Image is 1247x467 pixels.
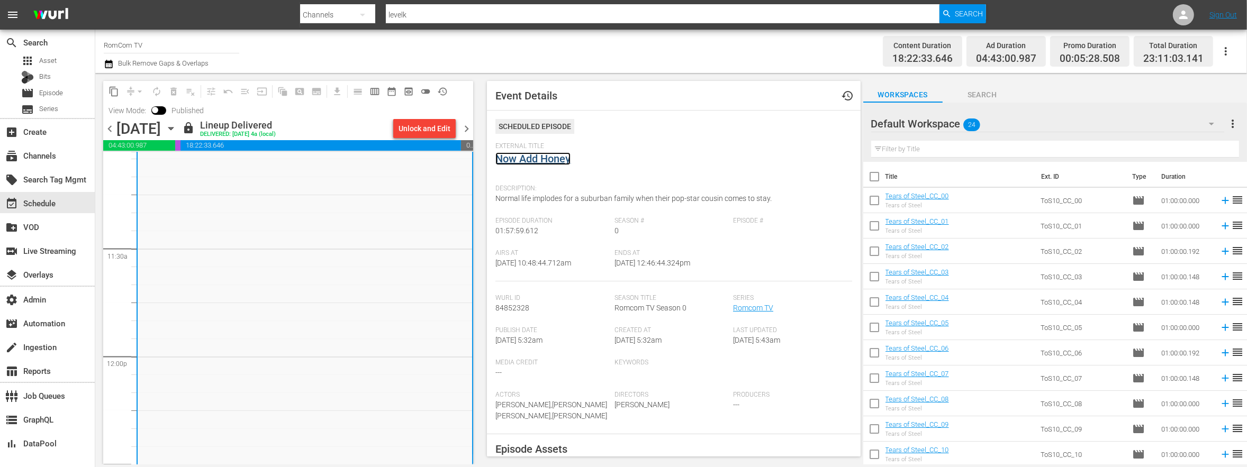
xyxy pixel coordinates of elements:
span: External Title [495,142,846,151]
span: chevron_left [103,122,116,135]
th: Duration [1155,162,1218,191]
img: ans4CAIJ8jUAAAAAAAAAAAAAAAAAAAAAAAAgQb4GAAAAAAAAAAAAAAAAAAAAAAAAJMjXAAAAAAAAAAAAAAAAAAAAAAAAgAT5G... [25,3,76,28]
span: View History [434,83,451,100]
span: Refresh All Search Blocks [270,81,291,102]
svg: Add to Schedule [1219,347,1231,359]
button: Unlock and Edit [393,119,456,138]
span: reorder [1231,219,1244,232]
td: 01:00:00.148 [1157,365,1215,391]
span: Wurl Id [495,294,609,303]
span: reorder [1231,295,1244,308]
span: Episode [1132,245,1145,258]
span: [DATE] 10:48:44.712am [495,259,571,267]
td: ToS10_CC_00 [1036,188,1128,213]
span: Job Queues [5,390,18,402]
div: Scheduled Episode [495,119,574,134]
span: more_vert [1226,117,1239,130]
span: 18:22:33.646 [892,53,953,65]
span: Download as CSV [325,81,346,102]
a: Tears of Steel_CC_07 [885,370,949,378]
span: date_range_outlined [386,86,397,97]
span: Episode [1132,372,1145,384]
span: Episode [1132,346,1145,359]
span: Episode [1132,448,1145,461]
span: reorder [1231,346,1244,359]
span: Search [5,36,18,49]
span: --- [495,368,502,377]
span: Create Series Block [308,83,325,100]
a: Tears of Steel_CC_00 [885,192,949,200]
span: Episode [1132,397,1145,410]
div: Tears of Steel [885,456,949,463]
span: menu [6,8,19,21]
span: Keywords [615,359,728,367]
span: preview_outlined [403,86,414,97]
a: Tears of Steel_CC_10 [885,446,949,454]
span: Episode [1132,270,1145,283]
span: Update Metadata from Key Asset [254,83,270,100]
span: Day Calendar View [346,81,366,102]
div: Bits [21,71,34,84]
svg: Add to Schedule [1219,423,1231,435]
span: GraphQL [5,414,18,426]
svg: Add to Schedule [1219,322,1231,333]
span: Schedule [5,197,18,210]
svg: Add to Schedule [1219,195,1231,206]
span: Toggle to switch from Published to Draft view. [151,106,159,114]
span: history_outlined [437,86,448,97]
a: Tears of Steel_CC_04 [885,294,949,301]
div: Lineup Delivered [200,120,276,131]
span: Event Details [495,89,557,102]
a: Sign Out [1209,11,1237,19]
td: ToS10_CC_01 [1036,213,1128,239]
svg: Add to Schedule [1219,296,1231,308]
span: Revert to Primary Episode [220,83,237,100]
td: ToS10_CC_02 [1036,239,1128,264]
span: Published [166,106,209,115]
span: Search Tag Mgmt [5,173,18,186]
div: Tears of Steel [885,227,949,234]
span: Live Streaming [5,245,18,258]
div: Tears of Steel [885,202,949,209]
th: Type [1126,162,1155,191]
div: Default Workspace [871,109,1224,139]
span: calendar_view_week_outlined [369,86,380,97]
span: Workspaces [863,88,943,102]
a: Tears of Steel_CC_01 [885,217,949,225]
td: 01:00:00.192 [1157,340,1215,365]
span: Episode [1132,194,1145,207]
td: 01:00:00.000 [1157,213,1215,239]
span: --- [733,400,739,409]
span: Remove Gaps & Overlaps [122,83,148,100]
span: reorder [1231,244,1244,257]
span: reorder [1231,321,1244,333]
span: Bulk Remove Gaps & Overlaps [116,59,209,67]
span: Episode [1132,423,1145,435]
a: Tears of Steel_CC_06 [885,344,949,352]
span: Fill episodes with ad slates [237,83,254,100]
button: Search [939,4,986,23]
span: 24 hours Lineup View is OFF [417,83,434,100]
span: 84852328 [495,304,529,312]
span: 04:43:00.987 [976,53,1036,65]
td: ToS10_CC_07 [1036,365,1128,391]
div: Tears of Steel [885,253,949,260]
td: 01:00:00.000 [1157,315,1215,340]
svg: Add to Schedule [1219,372,1231,384]
span: Directors [615,391,728,399]
span: Publish Date [495,326,609,335]
span: Copy Lineup [105,83,122,100]
a: Tears of Steel_CC_03 [885,268,949,276]
span: Season Title [615,294,728,303]
span: Month Calendar View [383,83,400,100]
td: 01:00:00.000 [1157,188,1215,213]
span: 01:57:59.612 [495,226,538,235]
span: reorder [1231,270,1244,282]
span: Description: [495,185,846,193]
span: Search [943,88,1022,102]
div: Tears of Steel [885,304,949,310]
span: chevron_right [460,122,473,135]
span: Created At [615,326,728,335]
a: Romcom TV [733,304,773,312]
td: ToS10_CC_10 [1036,442,1128,467]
